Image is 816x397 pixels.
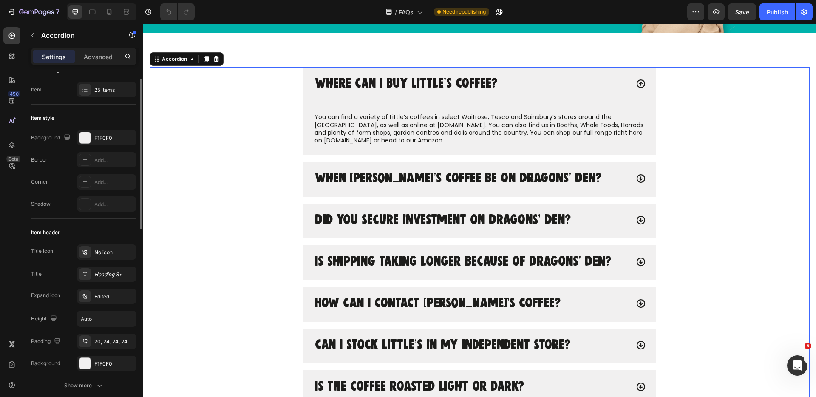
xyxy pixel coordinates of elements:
[143,24,816,397] iframe: Design area
[31,292,60,299] div: Expand icon
[171,89,502,120] p: You can find a variety of Little’s coffees in select Waitrose, Tesco and Sainsbury’s stores aroun...
[17,31,45,39] div: Accordion
[31,336,62,347] div: Padding
[31,270,42,278] div: Title
[64,381,104,390] div: Show more
[94,134,134,142] div: F1F0F0
[94,293,134,301] div: Edited
[41,30,113,40] p: Accordion
[8,91,20,97] div: 450
[31,200,51,208] div: Shadow
[31,229,60,236] div: Item header
[735,9,749,16] span: Save
[31,360,60,367] div: Background
[94,86,134,94] div: 25 items
[172,53,354,67] p: Where can I buy Little’s Coffee?
[3,3,63,20] button: 7
[160,3,195,20] div: Undo/Redo
[395,8,397,17] span: /
[31,132,72,144] div: Background
[94,156,134,164] div: Add...
[31,86,42,94] div: Item
[94,179,134,186] div: Add...
[442,8,486,16] span: Need republishing
[31,247,53,255] div: Title icon
[94,360,134,368] div: F1F0F0
[31,178,48,186] div: Corner
[31,378,136,393] button: Show more
[172,273,417,286] p: How can I contact [PERSON_NAME]’s Coffee?
[172,231,468,245] p: Is shipping taking longer because of Dragons’ Den?
[399,8,414,17] span: FAQs
[759,3,795,20] button: Publish
[94,249,134,256] div: No icon
[172,356,381,370] p: Is the coffee roasted light or dark?
[31,114,54,122] div: Item style
[77,311,136,326] input: Auto
[84,52,113,61] p: Advanced
[787,355,807,376] iframe: Intercom live chat
[805,343,811,349] span: 5
[6,156,20,162] div: Beta
[94,201,134,208] div: Add...
[767,8,788,17] div: Publish
[31,313,59,325] div: Height
[56,7,59,17] p: 7
[94,271,134,278] div: Heading 3*
[728,3,756,20] button: Save
[31,156,48,164] div: Border
[172,148,458,162] p: When [PERSON_NAME]’s Coffee be on Dragons’ Den?
[172,190,428,203] p: Did you secure investment on Dragons’ Den?
[172,315,427,328] p: Can I stock Little’s in my independent store?
[42,52,66,61] p: Settings
[94,338,134,346] div: 20, 24, 24, 24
